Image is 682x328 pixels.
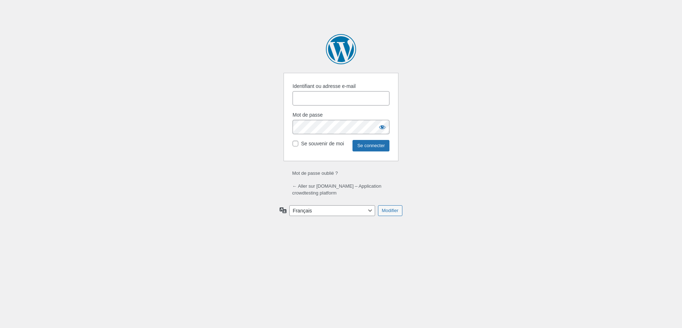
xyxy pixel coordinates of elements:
label: Mot de passe [293,111,323,119]
label: Se souvenir de moi [301,140,344,147]
a: ← Aller sur [DOMAIN_NAME] – Application crowdtesting platform [292,183,382,196]
a: Propulsé par WordPress [326,34,356,64]
input: Modifier [378,205,402,216]
input: Se connecter [352,140,389,151]
button: Afficher le mot de passe [375,120,389,134]
label: Identifiant ou adresse e-mail [293,83,356,90]
a: Mot de passe oublié ? [292,170,338,176]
